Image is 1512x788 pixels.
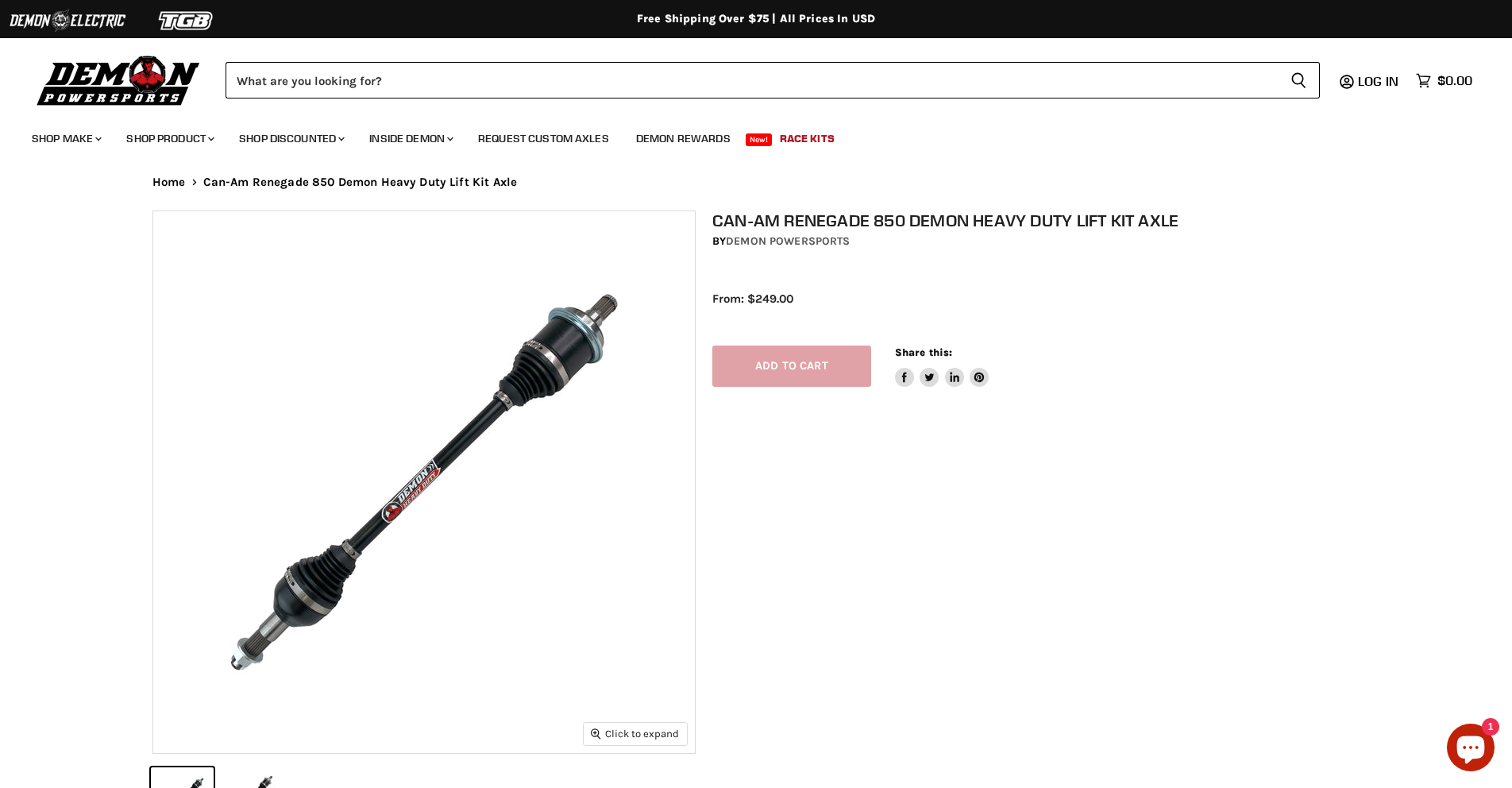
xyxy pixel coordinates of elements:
a: Log in [1351,74,1408,88]
span: $0.00 [1437,73,1472,88]
h1: Can-Am Renegade 850 Demon Heavy Duty Lift Kit Axle [712,211,1376,230]
span: From: $249.00 [712,292,793,306]
img: IMAGE [153,211,695,753]
a: Demon Rewards [624,122,742,155]
a: Request Custom Axles [466,122,621,155]
span: Can-Am Renegade 850 Demon Heavy Duty Lift Kit Axle [203,176,518,189]
span: Log in [1358,73,1398,89]
a: Demon Powersports [726,234,850,248]
inbox-online-store-chat: Shopify online store chat [1442,724,1499,775]
aside: Share this: [895,346,989,388]
span: Share this: [895,346,952,358]
img: Demon Powersports [32,52,206,108]
a: $0.00 [1408,69,1480,92]
div: by [712,233,1376,250]
ul: Main menu [20,116,1468,155]
a: Home [152,176,186,189]
nav: Breadcrumbs [121,176,1391,189]
button: Click to expand [584,723,687,744]
span: New! [746,133,773,146]
input: Search [226,62,1278,98]
a: Shop Make [20,122,111,155]
div: Free Shipping Over $75 | All Prices In USD [121,12,1391,26]
a: Shop Discounted [227,122,354,155]
form: Product [226,62,1320,98]
a: Inside Demon [357,122,463,155]
a: Shop Product [114,122,224,155]
span: Click to expand [591,728,679,740]
a: Race Kits [768,122,847,155]
img: TGB Logo 2 [127,6,246,36]
button: Search [1278,62,1320,98]
img: Demon Electric Logo 2 [8,6,127,36]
